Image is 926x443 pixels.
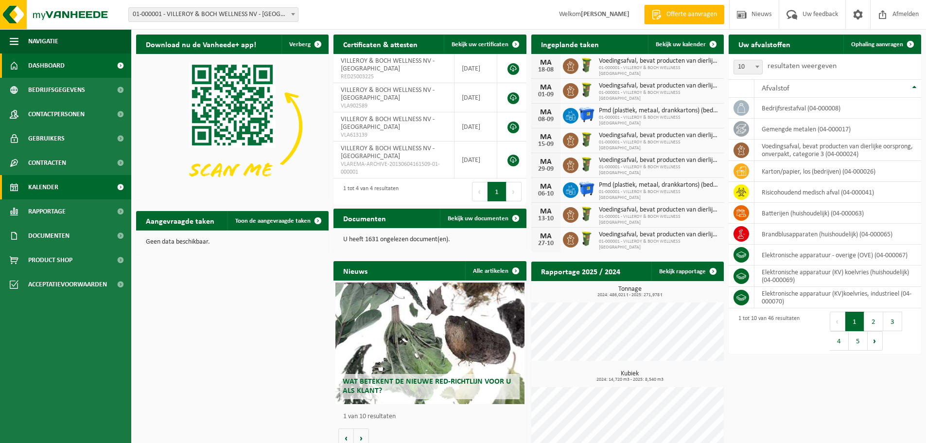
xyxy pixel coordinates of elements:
[531,35,609,53] h2: Ingeplande taken
[536,84,556,91] div: MA
[768,62,837,70] label: resultaten weergeven
[289,41,311,48] span: Verberg
[333,261,377,280] h2: Nieuws
[454,83,497,112] td: [DATE]
[227,211,328,230] a: Toon de aangevraagde taken
[128,7,298,22] span: 01-000001 - VILLEROY & BOCH WELLNESS NV - ROESELARE
[136,54,329,198] img: Download de VHEPlus App
[599,82,719,90] span: Voedingsafval, bevat producten van dierlijke oorsprong, onverpakt, categorie 3
[343,236,516,243] p: U heeft 1631 ongelezen document(en).
[454,54,497,83] td: [DATE]
[578,181,595,197] img: WB-1100-HPE-BE-01
[28,29,58,53] span: Navigatie
[536,67,556,73] div: 18-08
[648,35,723,54] a: Bekijk uw kalender
[599,140,719,151] span: 01-000001 - VILLEROY & BOCH WELLNESS [GEOGRAPHIC_DATA]
[536,286,724,298] h3: Tonnage
[536,91,556,98] div: 01-09
[338,181,399,202] div: 1 tot 4 van 4 resultaten
[536,293,724,298] span: 2024: 486,021 t - 2025: 271,978 t
[536,141,556,148] div: 15-09
[851,41,903,48] span: Ophaling aanvragen
[754,224,921,245] td: brandblusapparaten (huishoudelijk) (04-000065)
[472,182,488,201] button: Previous
[536,183,556,191] div: MA
[28,224,70,248] span: Documenten
[644,5,724,24] a: Offerte aanvragen
[536,232,556,240] div: MA
[335,283,524,404] a: Wat betekent de nieuwe RED-richtlijn voor u als klant?
[28,126,65,151] span: Gebruikers
[536,133,556,141] div: MA
[28,175,58,199] span: Kalender
[868,331,883,351] button: Next
[754,98,921,119] td: bedrijfsrestafval (04-000008)
[754,182,921,203] td: risicohoudend medisch afval (04-000041)
[843,35,920,54] a: Ophaling aanvragen
[341,87,435,102] span: VILLEROY & BOCH WELLNESS NV - [GEOGRAPHIC_DATA]
[129,8,298,21] span: 01-000001 - VILLEROY & BOCH WELLNESS NV - ROESELARE
[754,203,921,224] td: batterijen (huishoudelijk) (04-000063)
[488,182,507,201] button: 1
[578,230,595,247] img: WB-0060-HPE-GN-50
[536,158,556,166] div: MA
[536,208,556,215] div: MA
[578,106,595,123] img: WB-1100-HPE-BE-01
[341,57,435,72] span: VILLEROY & BOCH WELLNESS NV - [GEOGRAPHIC_DATA]
[599,206,719,214] span: Voedingsafval, bevat producten van dierlijke oorsprong, onverpakt, categorie 3
[578,57,595,73] img: WB-0060-HPE-GN-50
[536,240,556,247] div: 27-10
[599,181,719,189] span: Pmd (plastiek, metaal, drankkartons) (bedrijven)
[754,140,921,161] td: voedingsafval, bevat producten van dierlijke oorsprong, onverpakt, categorie 3 (04-000024)
[599,239,719,250] span: 01-000001 - VILLEROY & BOCH WELLNESS [GEOGRAPHIC_DATA]
[454,112,497,142] td: [DATE]
[754,287,921,308] td: elektronische apparatuur (KV)koelvries, industrieel (04-000070)
[578,131,595,148] img: WB-0060-HPE-GN-50
[581,11,629,18] strong: [PERSON_NAME]
[599,132,719,140] span: Voedingsafval, bevat producten van dierlijke oorsprong, onverpakt, categorie 3
[599,57,719,65] span: Voedingsafval, bevat producten van dierlijke oorsprong, onverpakt, categorie 3
[762,85,789,92] span: Afvalstof
[599,214,719,226] span: 01-000001 - VILLEROY & BOCH WELLNESS [GEOGRAPHIC_DATA]
[444,35,525,54] a: Bekijk uw certificaten
[536,371,724,382] h3: Kubiek
[136,211,224,230] h2: Aangevraagde taken
[849,331,868,351] button: 5
[235,218,311,224] span: Toon de aangevraagde taken
[146,239,319,246] p: Geen data beschikbaar.
[536,166,556,173] div: 29-09
[440,209,525,228] a: Bekijk uw documenten
[578,82,595,98] img: WB-0060-HPE-GN-50
[28,248,72,272] span: Product Shop
[341,116,435,131] span: VILLEROY & BOCH WELLNESS NV - [GEOGRAPHIC_DATA]
[281,35,328,54] button: Verberg
[651,262,723,281] a: Bekijk rapportage
[656,41,706,48] span: Bekijk uw kalender
[830,312,845,331] button: Previous
[536,191,556,197] div: 06-10
[28,151,66,175] span: Contracten
[578,206,595,222] img: WB-0060-HPE-GN-50
[28,272,107,297] span: Acceptatievoorwaarden
[845,312,864,331] button: 1
[341,73,447,81] span: RED25003225
[28,78,85,102] span: Bedrijfsgegevens
[536,116,556,123] div: 08-09
[599,107,719,115] span: Pmd (plastiek, metaal, drankkartons) (bedrijven)
[28,199,66,224] span: Rapportage
[599,189,719,201] span: 01-000001 - VILLEROY & BOCH WELLNESS [GEOGRAPHIC_DATA]
[536,377,724,382] span: 2024: 14,720 m3 - 2025: 8,540 m3
[28,53,65,78] span: Dashboard
[864,312,883,331] button: 2
[830,331,849,351] button: 4
[734,60,762,74] span: 10
[333,209,396,228] h2: Documenten
[28,102,85,126] span: Contactpersonen
[599,90,719,102] span: 01-000001 - VILLEROY & BOCH WELLNESS [GEOGRAPHIC_DATA]
[536,108,556,116] div: MA
[754,245,921,266] td: elektronische apparatuur - overige (OVE) (04-000067)
[754,119,921,140] td: gemengde metalen (04-000017)
[754,266,921,287] td: elektronische apparatuur (KV) koelvries (huishoudelijk) (04-000069)
[454,142,497,178] td: [DATE]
